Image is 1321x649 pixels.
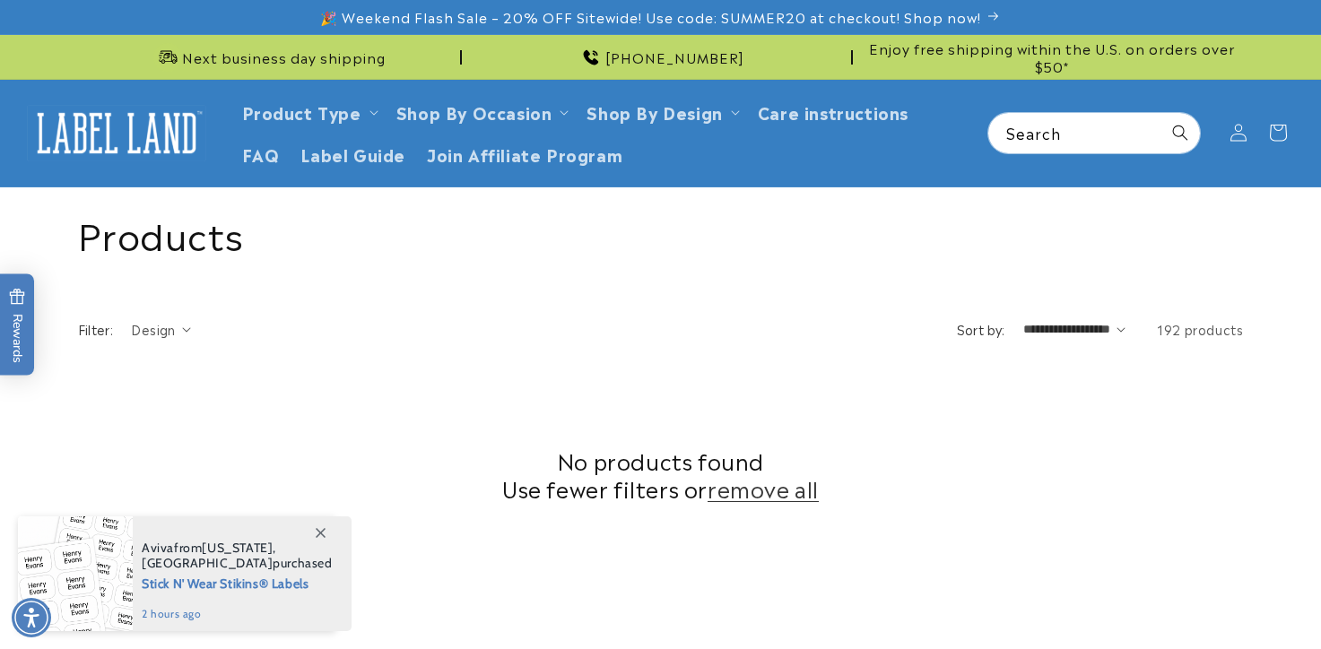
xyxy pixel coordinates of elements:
h1: Products [78,210,1244,256]
a: Shop By Design [587,100,722,124]
span: Next business day shipping [182,48,386,66]
summary: Shop By Design [576,91,746,133]
summary: Product Type [231,91,386,133]
a: Join Affiliate Program [416,133,633,175]
span: [PHONE_NUMBER] [605,48,744,66]
a: FAQ [231,133,291,175]
span: FAQ [242,143,280,164]
img: Label Land [27,105,206,160]
summary: Shop By Occasion [386,91,577,133]
button: Search [1160,113,1200,152]
span: Stick N' Wear Stikins® Labels [142,571,333,593]
a: Care instructions [747,91,919,133]
span: Design [131,320,175,338]
div: Announcement [860,35,1244,79]
a: remove all [708,474,819,502]
span: [US_STATE] [202,540,273,556]
h2: No products found Use fewer filters or [78,446,1244,502]
a: Product Type [242,100,361,124]
span: Rewards [9,289,26,363]
div: Announcement [469,35,853,79]
span: [GEOGRAPHIC_DATA] [142,555,273,571]
summary: Design (0 selected) [131,320,191,339]
span: Care instructions [758,101,908,122]
a: Label Guide [290,133,416,175]
span: Shop By Occasion [396,101,552,122]
div: Accessibility Menu [12,598,51,637]
span: Aviva [142,540,174,556]
span: from , purchased [142,541,333,571]
div: Announcement [78,35,462,79]
span: 🎉 Weekend Flash Sale – 20% OFF Sitewide! Use code: SUMMER20 at checkout! Shop now! [320,8,981,26]
h2: Filter: [78,320,114,339]
span: 192 products [1157,320,1243,338]
span: Join Affiliate Program [427,143,622,164]
span: Label Guide [300,143,405,164]
label: Sort by: [957,320,1005,338]
span: Enjoy free shipping within the U.S. on orders over $50* [860,39,1244,74]
span: 2 hours ago [142,606,333,622]
a: Label Land [21,99,213,168]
